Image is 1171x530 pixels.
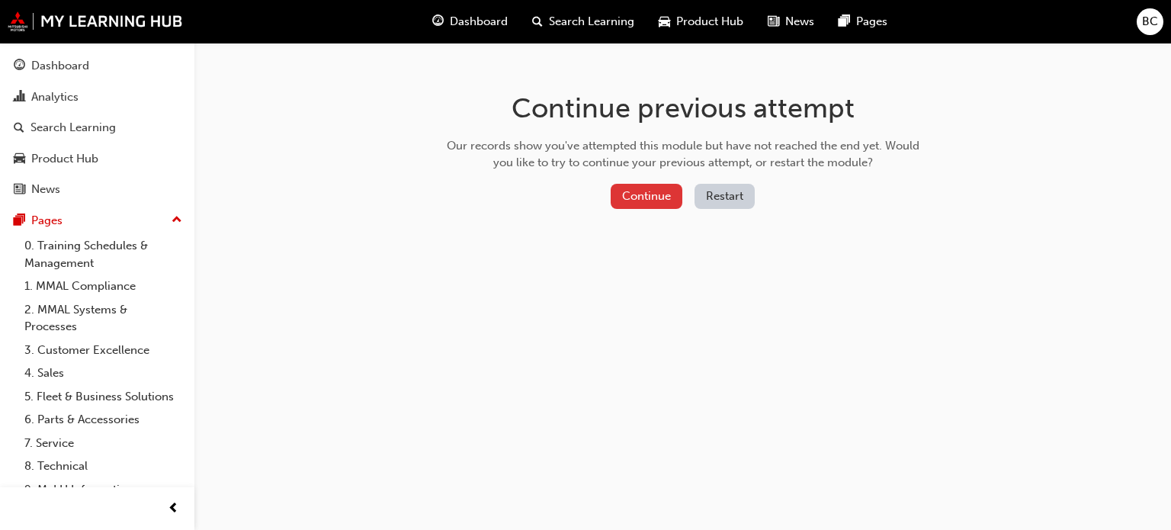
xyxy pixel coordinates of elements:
button: BC [1137,8,1163,35]
a: news-iconNews [756,6,826,37]
div: Analytics [31,88,79,106]
a: News [6,175,188,204]
div: Our records show you've attempted this module but have not reached the end yet. Would you like to... [441,137,925,172]
span: prev-icon [168,499,179,519]
a: Search Learning [6,114,188,142]
span: guage-icon [432,12,444,31]
a: 1. MMAL Compliance [18,275,188,298]
a: 6. Parts & Accessories [18,408,188,432]
a: car-iconProduct Hub [646,6,756,37]
span: Dashboard [450,13,508,31]
span: car-icon [14,153,25,166]
a: 7. Service [18,432,188,455]
a: guage-iconDashboard [420,6,520,37]
a: Dashboard [6,52,188,80]
button: Pages [6,207,188,235]
span: Product Hub [676,13,743,31]
span: chart-icon [14,91,25,104]
a: 8. Technical [18,455,188,478]
a: 9. MyLH Information [18,478,188,502]
div: Dashboard [31,57,89,75]
span: BC [1142,13,1158,31]
a: 3. Customer Excellence [18,339,188,362]
div: News [31,181,60,198]
a: 2. MMAL Systems & Processes [18,298,188,339]
a: Product Hub [6,145,188,173]
img: mmal [8,11,183,31]
a: search-iconSearch Learning [520,6,646,37]
span: News [785,13,814,31]
a: 4. Sales [18,361,188,385]
span: car-icon [659,12,670,31]
a: pages-iconPages [826,6,900,37]
span: pages-icon [14,214,25,228]
span: search-icon [532,12,543,31]
span: news-icon [768,12,779,31]
span: Pages [856,13,887,31]
a: Analytics [6,83,188,111]
span: guage-icon [14,59,25,73]
span: Search Learning [549,13,634,31]
span: search-icon [14,121,24,135]
a: 5. Fleet & Business Solutions [18,385,188,409]
div: Product Hub [31,150,98,168]
span: news-icon [14,183,25,197]
button: Continue [611,184,682,209]
button: Restart [695,184,755,209]
h1: Continue previous attempt [441,92,925,125]
span: pages-icon [839,12,850,31]
button: DashboardAnalyticsSearch LearningProduct HubNews [6,49,188,207]
span: up-icon [172,210,182,230]
div: Pages [31,212,63,230]
a: 0. Training Schedules & Management [18,234,188,275]
div: Search Learning [30,119,116,137]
